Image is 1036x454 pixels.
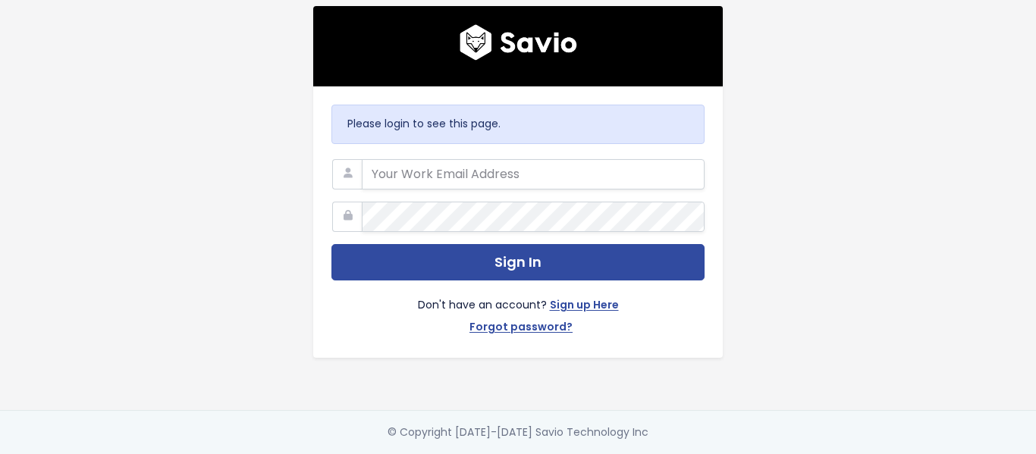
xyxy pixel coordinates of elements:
a: Forgot password? [469,318,573,340]
img: logo600x187.a314fd40982d.png [460,24,577,61]
p: Please login to see this page. [347,114,689,133]
div: © Copyright [DATE]-[DATE] Savio Technology Inc [388,423,648,442]
div: Don't have an account? [331,280,705,340]
a: Sign up Here [550,296,619,318]
input: Your Work Email Address [362,159,705,189]
button: Sign In [331,244,705,281]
